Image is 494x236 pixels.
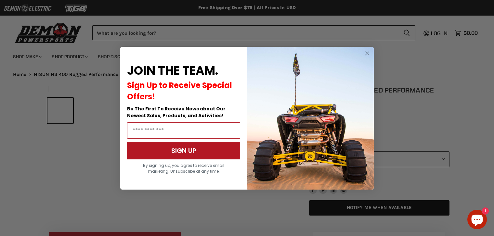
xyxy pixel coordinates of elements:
[127,62,218,79] span: JOIN THE TEAM.
[127,142,240,159] button: SIGN UP
[247,47,374,190] img: a9095488-b6e7-41ba-879d-588abfab540b.jpeg
[363,49,371,57] button: Close dialog
[127,80,232,102] span: Sign Up to Receive Special Offers!
[127,106,226,119] span: Be The First To Receive News about Our Newest Sales, Products, and Activities!
[127,122,240,139] input: Email Address
[143,163,224,174] span: By signing up, you agree to receive email marketing. Unsubscribe at any time.
[465,210,489,231] inbox-online-store-chat: Shopify online store chat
